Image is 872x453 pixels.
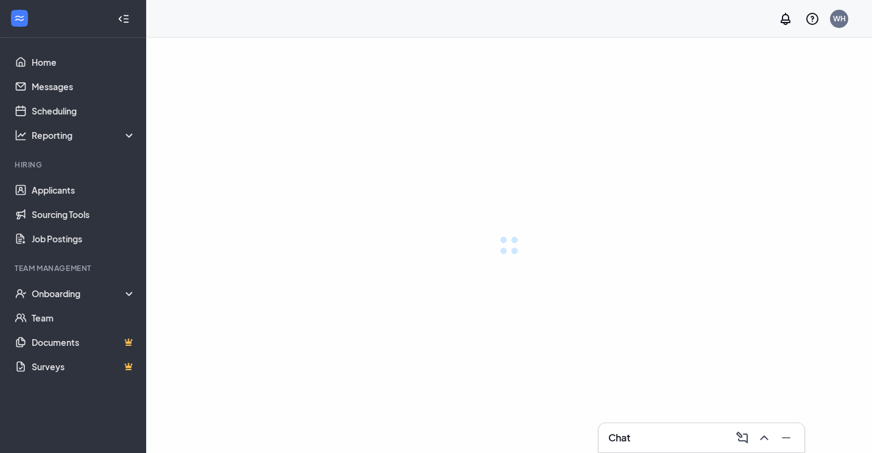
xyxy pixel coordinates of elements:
a: DocumentsCrown [32,330,136,354]
div: Hiring [15,160,133,170]
svg: WorkstreamLogo [13,12,26,24]
svg: QuestionInfo [805,12,820,26]
a: Scheduling [32,99,136,123]
svg: ComposeMessage [735,430,750,445]
svg: UserCheck [15,287,27,300]
svg: Minimize [779,430,793,445]
a: SurveysCrown [32,354,136,379]
a: Team [32,306,136,330]
svg: Collapse [118,13,130,25]
a: Job Postings [32,226,136,251]
button: ChevronUp [753,428,773,448]
button: ComposeMessage [731,428,751,448]
a: Messages [32,74,136,99]
a: Sourcing Tools [32,202,136,226]
div: Reporting [32,129,136,141]
div: Onboarding [32,287,136,300]
button: Minimize [775,428,795,448]
svg: Analysis [15,129,27,141]
a: Applicants [32,178,136,202]
div: Team Management [15,263,133,273]
a: Home [32,50,136,74]
svg: Notifications [778,12,793,26]
div: WH [833,13,846,24]
svg: ChevronUp [757,430,772,445]
h3: Chat [608,431,630,444]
